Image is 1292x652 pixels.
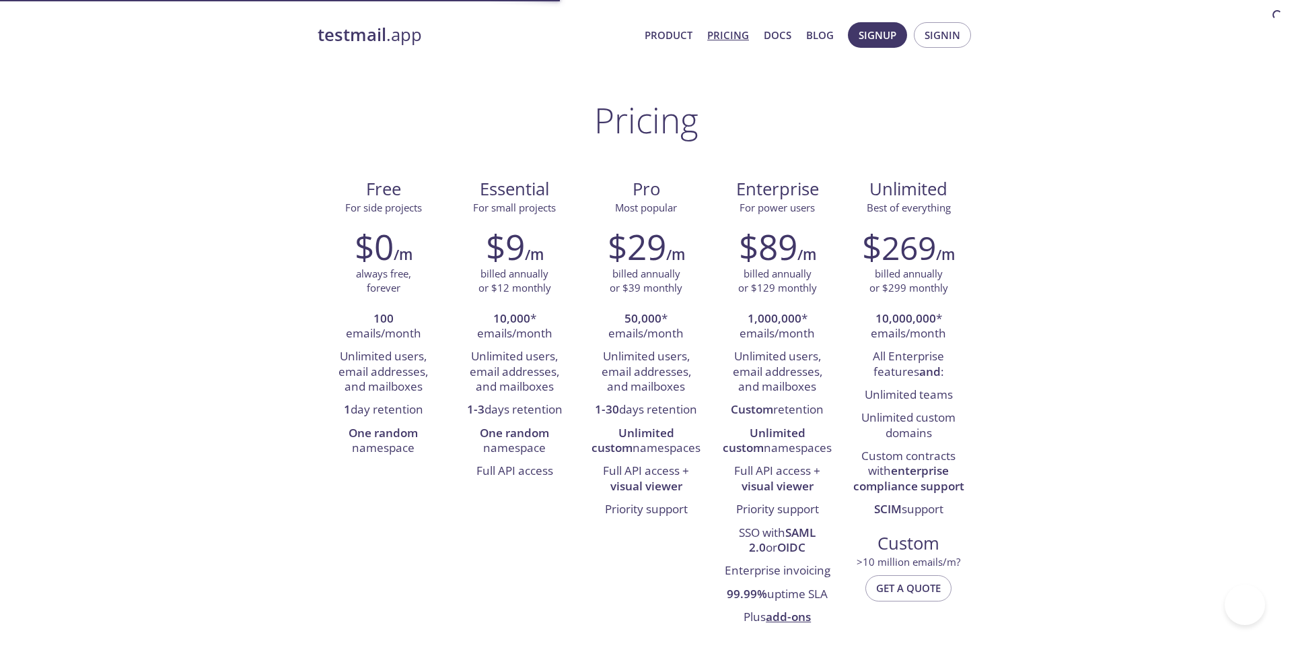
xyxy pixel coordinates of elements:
[610,478,682,494] strong: visual viewer
[854,532,964,555] span: Custom
[853,384,964,407] li: Unlimited teams
[722,460,833,498] li: Full API access +
[722,560,833,583] li: Enterprise invoicing
[882,226,936,269] span: 269
[355,226,394,267] h2: $0
[486,226,525,267] h2: $9
[919,364,941,379] strong: and
[862,226,936,267] h2: $
[848,22,907,48] button: Signup
[645,26,692,44] a: Product
[853,463,964,493] strong: enterprise compliance support
[869,267,948,296] p: billed annually or $299 monthly
[478,267,551,296] p: billed annually or $12 monthly
[595,401,619,417] strong: 1-30
[328,422,439,461] li: namespace
[480,425,549,441] strong: One random
[722,346,833,399] li: Unlimited users, email addresses, and mailboxes
[610,267,682,296] p: billed annually or $39 monthly
[722,583,833,606] li: uptime SLA
[722,308,833,346] li: * emails/month
[876,579,941,597] span: Get a quote
[328,346,439,399] li: Unlimited users, email addresses, and mailboxes
[349,425,418,441] strong: One random
[328,178,438,201] span: Free
[806,26,834,44] a: Blog
[740,201,815,214] span: For power users
[467,401,485,417] strong: 1-3
[739,226,797,267] h2: $89
[723,178,832,201] span: Enterprise
[777,540,805,555] strong: OIDC
[1225,585,1265,625] iframe: Help Scout Beacon - Open
[394,243,412,266] h6: /m
[764,26,791,44] a: Docs
[936,243,955,266] h6: /m
[925,26,960,44] span: Signin
[459,346,570,399] li: Unlimited users, email addresses, and mailboxes
[865,575,952,601] button: Get a quote
[356,267,411,296] p: always free, forever
[590,460,701,498] li: Full API access +
[914,22,971,48] button: Signin
[590,346,701,399] li: Unlimited users, email addresses, and mailboxes
[318,23,386,46] strong: testmail
[591,425,674,455] strong: Unlimited custom
[328,308,439,346] li: emails/month
[853,445,964,498] li: Custom contracts with
[590,399,701,422] li: days retention
[722,522,833,560] li: SSO with or
[853,407,964,445] li: Unlimited custom domains
[853,498,964,521] li: support
[328,399,439,422] li: day retention
[615,201,677,214] span: Most popular
[459,422,570,461] li: namespace
[748,311,801,326] strong: 1,000,000
[318,24,634,46] a: testmail.app
[590,498,701,521] li: Priority support
[722,399,833,422] li: retention
[666,243,685,266] h6: /m
[853,346,964,384] li: All Enterprise features :
[853,308,964,346] li: * emails/month
[624,311,661,326] strong: 50,000
[722,606,833,629] li: Plus
[459,308,570,346] li: * emails/month
[727,586,767,601] strong: 99.99%
[594,100,698,140] h1: Pricing
[707,26,749,44] a: Pricing
[591,178,701,201] span: Pro
[590,422,701,461] li: namespaces
[797,243,816,266] h6: /m
[766,609,811,624] a: add-ons
[749,525,816,555] strong: SAML 2.0
[874,501,902,517] strong: SCIM
[525,243,544,266] h6: /m
[869,177,947,201] span: Unlimited
[738,267,817,296] p: billed annually or $129 monthly
[722,498,833,521] li: Priority support
[875,311,936,326] strong: 10,000,000
[345,201,422,214] span: For side projects
[859,26,896,44] span: Signup
[731,401,773,417] strong: Custom
[373,311,394,326] strong: 100
[460,178,569,201] span: Essential
[608,226,666,267] h2: $29
[459,399,570,422] li: days retention
[493,311,530,326] strong: 10,000
[590,308,701,346] li: * emails/month
[473,201,556,214] span: For small projects
[344,401,351,417] strong: 1
[857,555,960,568] span: > 10 million emails/m?
[742,478,814,494] strong: visual viewer
[867,201,951,214] span: Best of everything
[459,460,570,483] li: Full API access
[722,422,833,461] li: namespaces
[723,425,805,455] strong: Unlimited custom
